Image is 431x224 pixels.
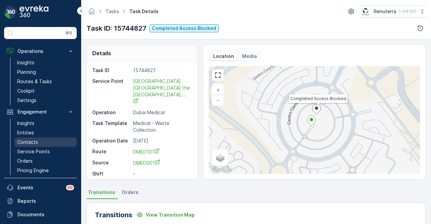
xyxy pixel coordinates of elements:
a: Service Points [14,147,77,156]
p: Documents [18,211,74,218]
a: Insights [14,58,77,67]
button: Completed Access Blocked [149,24,219,32]
button: Operations [4,44,77,58]
p: Operation [92,109,130,116]
p: [DATE] [133,137,190,144]
a: Events99 [4,181,77,194]
p: Events [18,184,62,191]
p: Orders [17,158,33,164]
p: Planning [17,69,36,75]
span: DMED101 [133,149,160,155]
a: Entities [14,128,77,137]
a: Tasks [105,8,119,14]
p: Operations [18,48,63,55]
span: Task Details [128,8,160,15]
span: + [217,87,220,93]
span: Orders [122,189,138,196]
a: Planning [14,67,77,77]
a: DMED101 [133,148,190,155]
p: Task ID: 15744827 [87,23,146,33]
p: Entities [17,129,34,136]
a: Contacts [14,137,77,147]
p: Cockpit [17,88,35,94]
a: Zoom Out [213,95,223,105]
a: Routes & Tasks [14,77,77,86]
p: Shift [92,170,130,177]
p: Service Points [17,148,50,155]
a: Homepage [88,10,95,16]
span: Transitions [88,189,115,196]
a: Cockpit [14,86,77,96]
a: Insights [14,119,77,128]
button: Renuterra(+04:00) [361,5,426,18]
p: Details [92,49,111,57]
span: − [217,97,220,103]
a: Layers [213,150,228,165]
p: Reports [18,198,74,204]
p: - [133,170,190,177]
p: Operation Date [92,137,130,144]
p: Completed Access Blocked [152,25,216,32]
p: Location [213,53,234,60]
p: ( +04:00 ) [399,9,416,14]
p: Task ID [92,67,130,74]
p: Medical - Waste Collection [133,120,190,133]
p: Insights [17,59,34,66]
p: Routes & Tasks [17,78,52,85]
p: View Transition Map [146,212,195,218]
p: 15744827 [133,67,190,74]
p: Renuterra [374,8,396,15]
a: Pricing Engine [14,166,77,175]
img: Google [210,165,233,174]
p: Contacts [17,139,38,146]
button: Engagement [4,105,77,119]
p: Pricing Engine [17,167,49,174]
p: Route [92,148,130,155]
button: View Transition Map [132,210,199,220]
a: Open this area in Google Maps (opens a new window) [210,165,233,174]
p: Insights [17,120,34,127]
p: Settings [17,97,36,104]
a: Orders [14,156,77,166]
p: Dubai Medical [133,109,190,116]
a: View Fullscreen [213,70,223,80]
a: DMED001 [133,159,190,166]
img: logo_dark-DEwI_e13.png [20,5,48,19]
img: Screenshot_2024-07-26_at_13.33.01.png [361,8,371,15]
span: [GEOGRAPHIC_DATA] [GEOGRAPHIC_DATA] the [GEOGRAPHIC_DATA] ... [133,78,191,104]
p: 99 [67,185,73,190]
span: DMED001 [133,160,160,166]
a: Settings [14,96,77,105]
img: logo [4,5,18,19]
p: Service Point [92,78,130,105]
p: Transitions [95,210,132,220]
p: Task Template [92,120,130,133]
p: Media [242,53,257,60]
a: Reports [4,194,77,208]
a: Zoom In [213,85,223,95]
a: Dubai London the Villa Clinic ... [133,77,191,105]
p: ⌘B [65,30,72,36]
p: Source [92,159,130,166]
a: Documents [4,208,77,221]
p: Engagement [18,108,63,115]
